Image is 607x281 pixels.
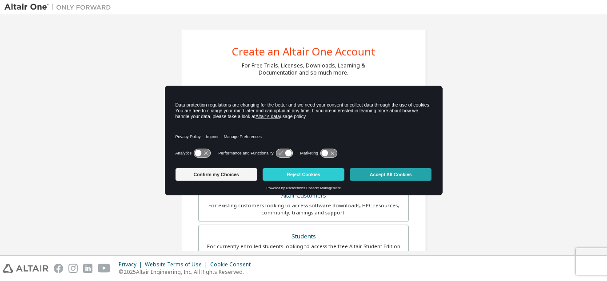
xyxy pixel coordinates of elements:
div: Students [204,230,403,243]
img: altair_logo.svg [3,264,48,273]
img: youtube.svg [98,264,111,273]
div: For currently enrolled students looking to access the free Altair Student Edition bundle and all ... [204,243,403,257]
img: instagram.svg [68,264,78,273]
div: Altair Customers [204,190,403,202]
p: © 2025 Altair Engineering, Inc. All Rights Reserved. [119,268,256,276]
img: facebook.svg [54,264,63,273]
div: Website Terms of Use [145,261,210,268]
div: For Free Trials, Licenses, Downloads, Learning & Documentation and so much more. [242,62,365,76]
div: Privacy [119,261,145,268]
img: linkedin.svg [83,264,92,273]
img: Altair One [4,3,116,12]
div: For existing customers looking to access software downloads, HPC resources, community, trainings ... [204,202,403,216]
div: Cookie Consent [210,261,256,268]
div: Create an Altair One Account [232,46,375,57]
